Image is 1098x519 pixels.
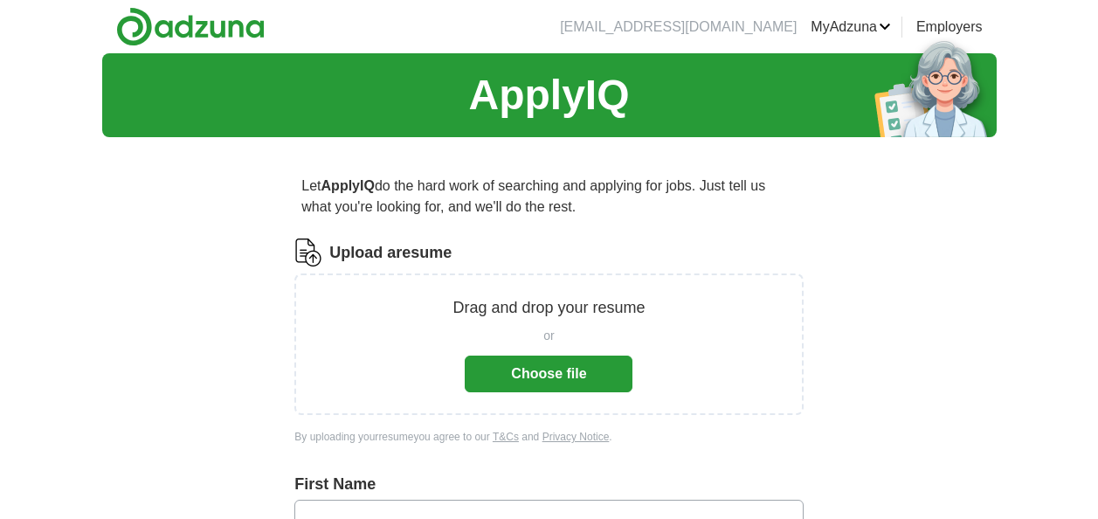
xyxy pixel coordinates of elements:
p: Drag and drop your resume [452,296,645,320]
span: or [543,327,554,345]
a: Employers [916,17,983,38]
label: Upload a resume [329,241,452,265]
h1: ApplyIQ [468,64,629,127]
img: Adzuna logo [116,7,265,46]
button: Choose file [465,356,632,392]
label: First Name [294,473,803,496]
div: By uploading your resume you agree to our and . [294,429,803,445]
strong: ApplyIQ [321,178,375,193]
a: Privacy Notice [542,431,610,443]
p: Let do the hard work of searching and applying for jobs. Just tell us what you're looking for, an... [294,169,803,225]
img: CV Icon [294,239,322,266]
a: T&Cs [493,431,519,443]
a: MyAdzuna [811,17,891,38]
li: [EMAIL_ADDRESS][DOMAIN_NAME] [560,17,797,38]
